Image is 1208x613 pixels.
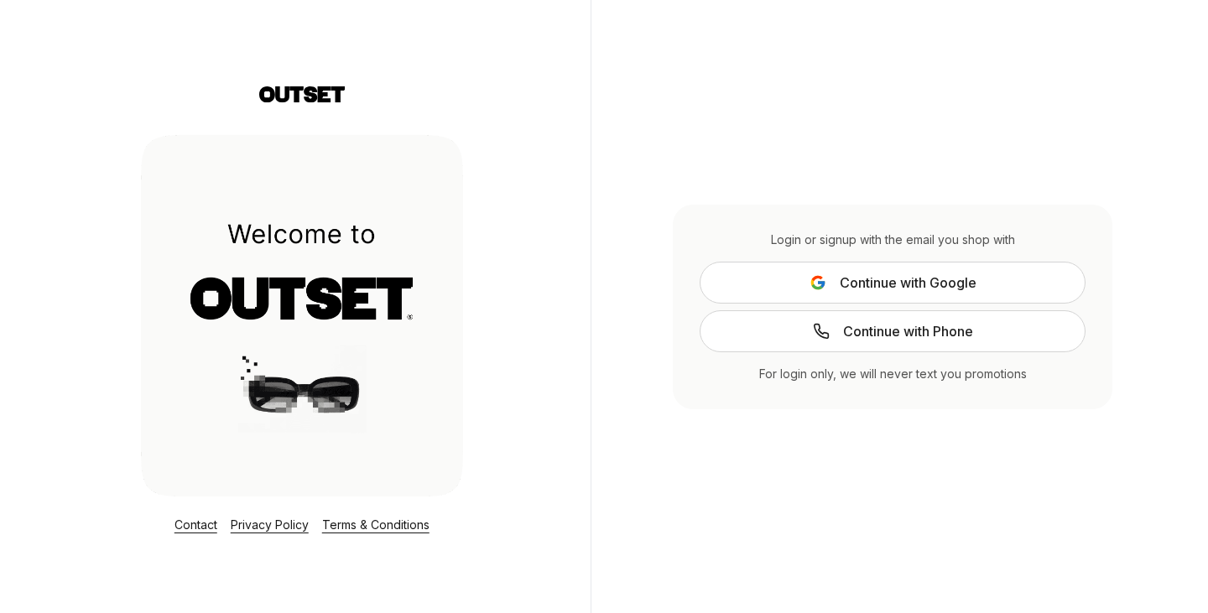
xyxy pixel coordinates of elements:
span: Continue with Phone [843,321,973,341]
a: Continue with Phone [700,310,1086,352]
span: Continue with Google [840,273,976,293]
a: Contact [174,517,217,532]
img: Login Layout Image [141,134,463,496]
a: Terms & Conditions [322,517,430,532]
a: Privacy Policy [231,517,309,532]
button: Continue with Google [700,262,1086,304]
div: For login only, we will never text you promotions [700,366,1086,382]
div: Login or signup with the email you shop with [700,231,1086,248]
